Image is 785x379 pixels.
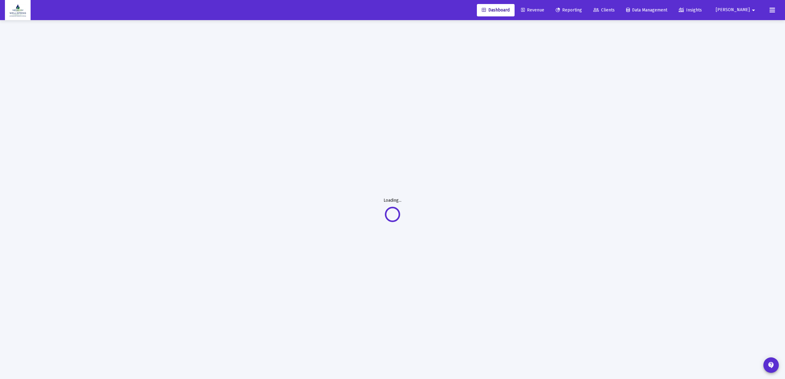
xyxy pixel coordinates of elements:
[750,4,757,16] mat-icon: arrow_drop_down
[588,4,620,16] a: Clients
[716,7,750,13] span: [PERSON_NAME]
[593,7,615,13] span: Clients
[10,4,26,16] img: Dashboard
[482,7,510,13] span: Dashboard
[708,4,765,16] button: [PERSON_NAME]
[621,4,672,16] a: Data Management
[521,7,544,13] span: Revenue
[556,7,582,13] span: Reporting
[626,7,667,13] span: Data Management
[551,4,587,16] a: Reporting
[674,4,707,16] a: Insights
[477,4,515,16] a: Dashboard
[679,7,702,13] span: Insights
[516,4,549,16] a: Revenue
[767,361,775,369] mat-icon: contact_support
